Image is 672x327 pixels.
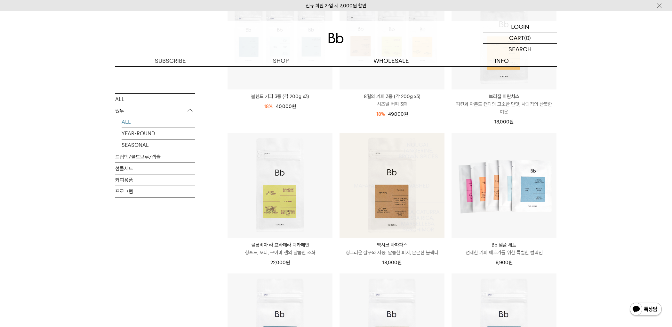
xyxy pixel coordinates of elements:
a: SEASONAL [122,139,195,150]
p: CART [509,32,524,43]
span: 원 [292,104,296,109]
a: 콜롬비아 라 프라데라 디카페인 청포도, 오디, 구아바 잼의 달콤한 조화 [228,241,332,256]
span: 원 [397,260,402,265]
p: INFO [446,55,557,66]
a: 선물세트 [115,163,195,174]
span: 18,000 [494,119,514,125]
span: 22,000 [270,260,290,265]
p: 원두 [115,105,195,116]
a: 브라질 아란치스 피칸과 아몬드 캔디의 고소한 단맛, 사과칩의 산뜻한 여운 [452,93,556,116]
a: Bb 샘플 세트 섬세한 커피 애호가를 위한 특별한 컬렉션 [452,241,556,256]
a: 프로그램 [115,186,195,197]
a: 드립백/콜드브루/캡슐 [115,151,195,162]
span: 40,000 [276,104,296,109]
div: 18% [264,103,273,110]
a: YEAR-ROUND [122,128,195,139]
a: SHOP [226,55,336,66]
img: 로고 [328,33,344,43]
span: 원 [508,260,513,265]
a: 신규 회원 가입 시 3,000원 할인 [306,3,366,9]
span: 원 [286,260,290,265]
img: 1000000480_add2_052.png [340,133,444,238]
a: 8월의 커피 3종 (각 200g x3) 시즈널 커피 3종 [340,93,444,108]
p: 시즈널 커피 3종 [340,100,444,108]
p: 멕시코 마파파스 [340,241,444,249]
p: WHOLESALE [336,55,446,66]
div: 18% [376,110,385,118]
p: SEARCH [508,44,532,55]
a: LOGIN [483,21,557,32]
p: 콜롬비아 라 프라데라 디카페인 [228,241,332,249]
p: 싱그러운 살구와 자몽, 달콤한 퍼지, 은은한 블랙티 [340,249,444,256]
p: (0) [524,32,531,43]
a: ALL [122,116,195,127]
span: 원 [404,111,408,117]
p: 8월의 커피 3종 (각 200g x3) [340,93,444,100]
a: CART (0) [483,32,557,44]
p: 청포도, 오디, 구아바 잼의 달콤한 조화 [228,249,332,256]
img: 콜롬비아 라 프라데라 디카페인 [228,133,332,238]
img: 카카오톡 채널 1:1 채팅 버튼 [629,302,662,317]
span: 49,000 [388,111,408,117]
a: ALL [115,93,195,105]
a: 블렌드 커피 3종 (각 200g x3) [228,93,332,100]
p: 섬세한 커피 애호가를 위한 특별한 컬렉션 [452,249,556,256]
p: LOGIN [511,21,529,32]
p: 브라질 아란치스 [452,93,556,100]
span: 18,000 [382,260,402,265]
p: 피칸과 아몬드 캔디의 고소한 단맛, 사과칩의 산뜻한 여운 [452,100,556,116]
span: 9,900 [496,260,513,265]
a: 커피용품 [115,174,195,185]
img: Bb 샘플 세트 [452,133,556,238]
a: SUBSCRIBE [115,55,226,66]
a: 멕시코 마파파스 싱그러운 살구와 자몽, 달콤한 퍼지, 은은한 블랙티 [340,241,444,256]
a: 멕시코 마파파스 [340,133,444,238]
p: Bb 샘플 세트 [452,241,556,249]
span: 원 [509,119,514,125]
